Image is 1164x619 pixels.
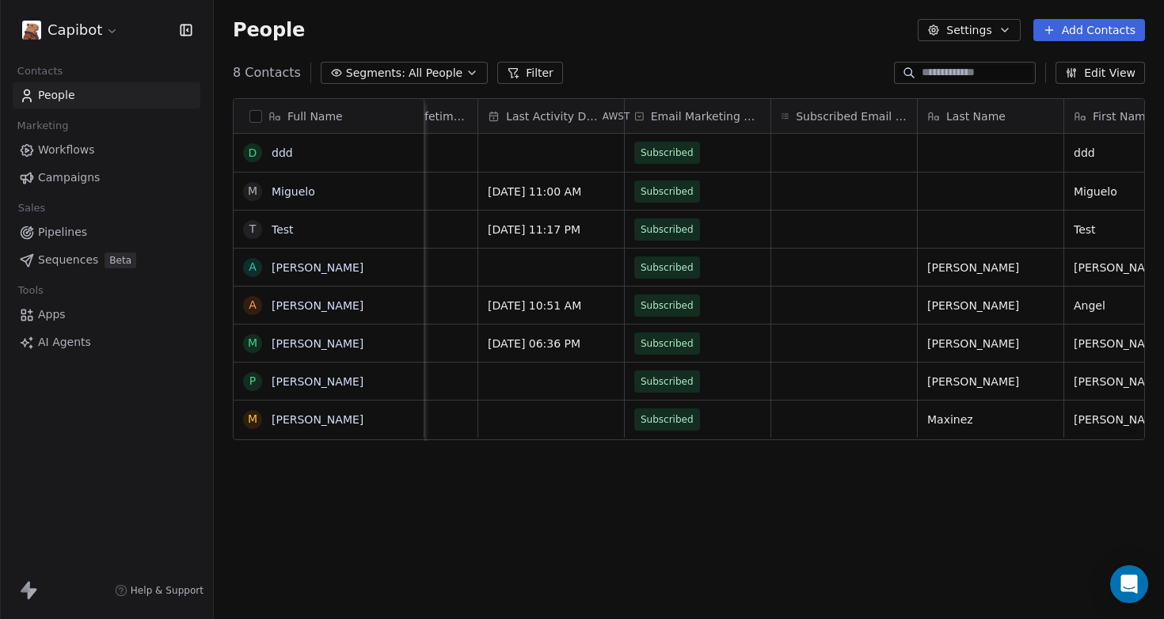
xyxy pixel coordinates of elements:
span: 8 Contacts [233,63,301,82]
a: [PERSON_NAME] [272,261,363,274]
span: [DATE] 11:17 PM [488,222,614,237]
span: All People [409,65,462,82]
a: [PERSON_NAME] [272,337,363,350]
div: P [249,373,256,389]
span: Segments: [346,65,405,82]
span: Email Marketing Consent [651,108,761,124]
span: Subscribed [641,145,694,161]
div: grid [234,134,424,606]
span: Tools [11,279,50,302]
span: [DATE] 10:51 AM [488,298,614,313]
span: [PERSON_NAME] [927,260,1054,275]
button: Settings [918,19,1020,41]
span: Subscribed [641,184,694,199]
span: AWST [603,110,630,123]
div: Last Activity DateAWST [478,99,624,133]
span: Sequences [38,252,98,268]
span: [PERSON_NAME] [927,336,1054,351]
a: Apps [13,302,200,328]
span: First Name [1093,108,1152,124]
span: Campaigns [38,169,100,186]
a: Campaigns [13,165,200,191]
span: Last Activity Date [506,108,599,124]
span: Capibot [48,20,102,40]
span: Maxinez [927,412,1054,427]
span: [DATE] 11:00 AM [488,184,614,199]
div: M [248,411,257,427]
span: Full Name [287,108,343,124]
a: [PERSON_NAME] [272,413,363,426]
div: M [248,335,257,351]
a: Workflows [13,137,200,163]
a: Miguelo [272,185,315,198]
span: [PERSON_NAME] [927,374,1054,389]
div: Open Intercom Messenger [1110,565,1148,603]
div: Email Marketing Consent [625,99,770,133]
a: [PERSON_NAME] [272,375,363,388]
a: SequencesBeta [13,247,200,273]
div: A [249,297,257,313]
div: A [249,259,257,275]
span: [PERSON_NAME] [927,298,1054,313]
div: T [249,221,257,237]
a: Help & Support [115,584,204,597]
div: Subscribed Email Categories [771,99,917,133]
span: Last Name [946,108,1006,124]
span: Apps [38,306,66,323]
span: Help & Support [131,584,204,597]
a: ddd [272,146,293,159]
span: Subscribed [641,336,694,351]
div: Full Name [234,99,424,133]
div: M [248,183,257,199]
span: Subscribed [641,374,694,389]
span: Beta [105,253,136,268]
span: Sales [11,196,52,220]
span: Workflows [38,142,95,158]
div: d [249,145,257,161]
span: Contacts [10,59,70,83]
button: Filter [497,62,563,84]
div: Last Name [918,99,1063,133]
span: AI Agents [38,334,91,351]
span: Subscribed [641,260,694,275]
span: Subscribed Email Categories [796,108,907,124]
span: People [233,18,305,42]
button: Add Contacts [1033,19,1145,41]
button: Edit View [1056,62,1145,84]
span: Subscribed [641,222,694,237]
span: Marketing [10,114,75,138]
a: [PERSON_NAME] [272,299,363,312]
a: Test [272,223,294,236]
span: People [38,87,75,104]
span: Pipelines [38,224,87,241]
span: Subscribed [641,412,694,427]
span: Subscribed [641,298,694,313]
a: People [13,82,200,108]
span: [DATE] 06:36 PM [488,336,614,351]
button: Capibot [19,17,122,44]
img: u1872667161_A_friendly_capybara_head_in_profile_view_wearing__decba940-b060-4741-9974-4064764d5f1... [22,21,41,40]
a: AI Agents [13,329,200,355]
a: Pipelines [13,219,200,245]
